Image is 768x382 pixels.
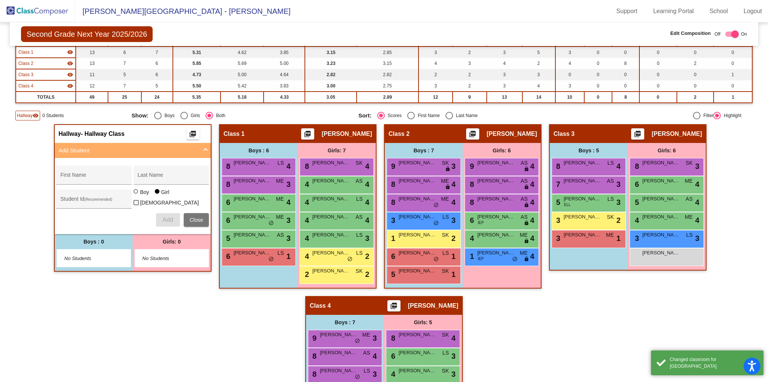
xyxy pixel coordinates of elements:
td: 3.15 [305,47,357,58]
span: do_not_disturb_alt [433,220,439,226]
span: 4 [286,197,291,208]
span: 4 [695,179,699,190]
span: lock [524,184,529,190]
td: 5.31 [173,47,220,58]
span: [PERSON_NAME] [642,195,680,203]
span: LS [277,159,284,167]
span: 4 [633,216,639,224]
span: [PERSON_NAME] [312,195,350,203]
span: AS [685,195,693,203]
span: 4 [530,161,534,172]
span: Add [162,217,173,223]
div: Girls: 7 [298,143,376,158]
td: 2 [453,69,487,80]
button: Print Students Details [631,128,644,140]
td: Sidney Lebert - No Class Name [16,69,76,80]
button: Close [184,213,209,227]
span: [PERSON_NAME] [234,159,271,167]
td: 1 [714,69,752,80]
span: 4 [303,180,309,188]
span: 4 [303,198,309,206]
span: 5 [554,198,560,206]
mat-panel-title: Add Student [58,146,198,155]
td: 0 [612,47,639,58]
span: Class 3 [553,130,574,138]
span: 1 [616,233,621,244]
td: 6 [141,58,173,69]
span: 8 [389,180,395,188]
span: LS [607,159,614,167]
mat-radio-group: Select an option [358,112,580,119]
td: 0 [714,58,752,69]
span: ME [606,231,614,239]
td: 10 [555,92,584,103]
span: ME [276,213,284,221]
span: Class 1 [18,49,33,56]
td: 2.82 [357,69,418,80]
span: SK [442,159,449,167]
td: 0 [612,69,639,80]
span: Class 3 [18,71,33,78]
span: [PERSON_NAME] [399,213,436,221]
div: Boys : 5 [550,143,628,158]
span: 0 Students [42,112,64,119]
div: Girls: 6 [463,143,541,158]
a: Learning Portal [647,5,700,17]
td: 4 [487,58,522,69]
td: 0 [639,58,677,69]
td: 8 [612,58,639,69]
span: Show: [132,112,148,119]
td: 2 [522,58,555,69]
td: 0 [584,47,612,58]
td: 4.62 [220,47,264,58]
td: 0 [677,80,714,92]
td: 3.23 [305,58,357,69]
span: 8 [389,198,395,206]
td: 2 [677,92,714,103]
span: [PERSON_NAME] [234,213,271,221]
span: 3 [695,161,699,172]
td: 3.05 [305,92,357,103]
span: 4 [530,233,534,244]
span: LS [686,231,693,239]
span: [PERSON_NAME] [642,213,680,221]
span: [PERSON_NAME] [PERSON_NAME] [564,213,601,221]
span: [PERSON_NAME] [564,195,601,203]
mat-expansion-panel-header: Add Student [55,143,211,158]
span: 3 [554,234,560,242]
span: AS [520,213,528,221]
span: [PERSON_NAME] [642,177,680,185]
span: 6 [224,198,230,206]
mat-icon: visibility [67,83,73,89]
td: 5.69 [220,58,264,69]
td: 0 [714,80,752,92]
span: 8 [468,180,474,188]
td: 2.75 [357,80,418,92]
span: 3 [616,197,621,208]
span: [PERSON_NAME] [234,195,271,203]
span: 4 [365,215,369,226]
span: 4 [365,197,369,208]
td: 0 [639,69,677,80]
span: Sort: [358,112,372,119]
span: lock [524,166,529,172]
span: 8 [303,162,309,170]
td: 5.42 [220,80,264,92]
span: 3 [365,233,369,244]
td: 7 [108,80,141,92]
span: [PERSON_NAME] [322,130,372,138]
td: 3 [487,47,522,58]
td: 4 [522,80,555,92]
div: Girls: 0 [133,234,211,249]
td: 3 [487,80,522,92]
div: Both [213,112,225,119]
span: [PERSON_NAME] [234,249,271,257]
td: 5.00 [220,69,264,80]
button: Print Students Details [466,128,479,140]
td: 3 [555,47,584,58]
td: 7 [141,47,173,58]
span: [PERSON_NAME] [564,159,601,167]
span: AS [355,177,363,185]
span: lock [445,184,450,190]
td: 7 [108,58,141,69]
